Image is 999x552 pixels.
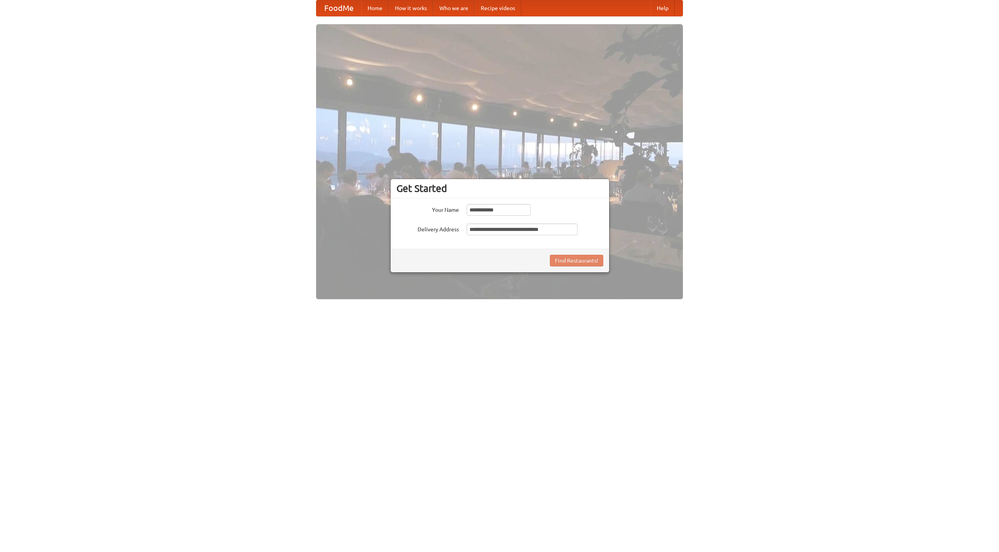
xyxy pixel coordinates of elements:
a: Recipe videos [475,0,521,16]
a: FoodMe [316,0,361,16]
a: Who we are [433,0,475,16]
a: Home [361,0,389,16]
a: Help [651,0,675,16]
label: Delivery Address [396,224,459,233]
label: Your Name [396,204,459,214]
button: Find Restaurants! [550,255,603,266]
a: How it works [389,0,433,16]
h3: Get Started [396,183,603,194]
